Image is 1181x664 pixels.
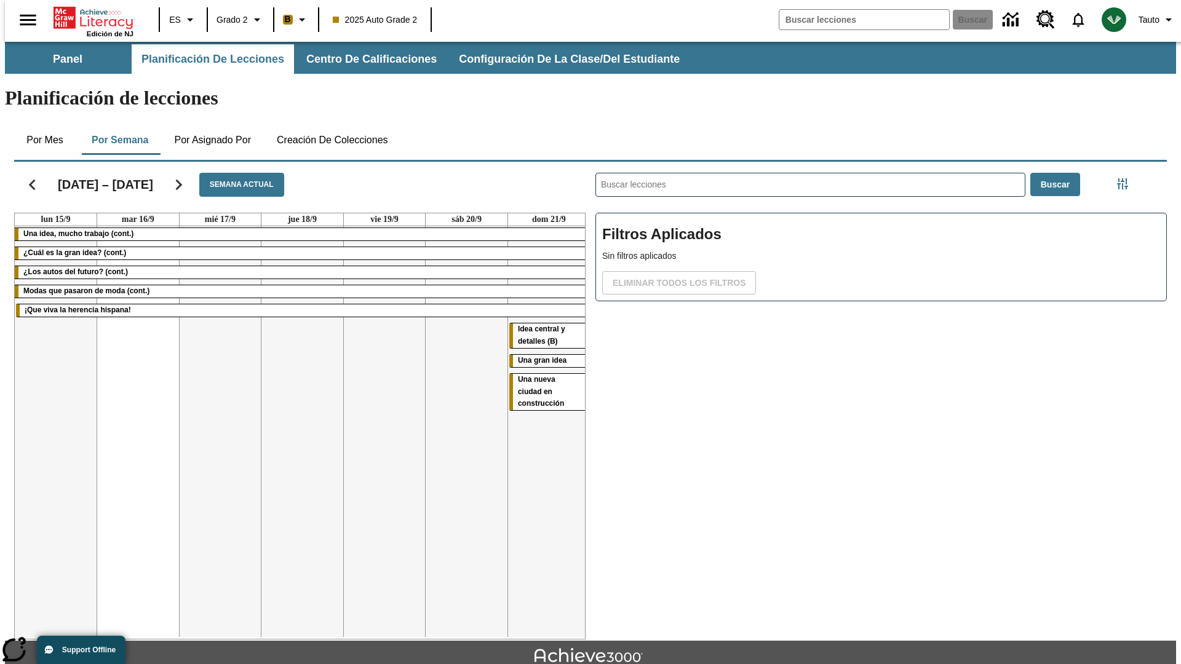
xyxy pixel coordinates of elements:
button: Lenguaje: ES, Selecciona un idioma [164,9,203,31]
button: Seguir [163,169,194,200]
a: 17 de septiembre de 2025 [202,213,238,226]
div: Buscar [586,157,1167,639]
img: avatar image [1102,7,1126,32]
span: Idea central y detalles (B) [518,325,565,346]
button: Configuración de la clase/del estudiante [449,44,690,74]
span: Grado 2 [217,14,248,26]
button: Support Offline [37,636,125,664]
button: Planificación de lecciones [132,44,294,74]
h1: Planificación de lecciones [5,87,1176,109]
button: Panel [6,44,129,74]
a: 20 de septiembre de 2025 [449,213,484,226]
span: ES [169,14,181,26]
button: Boost El color de la clase es anaranjado claro. Cambiar el color de la clase. [278,9,314,31]
button: Por semana [82,125,158,155]
a: 15 de septiembre de 2025 [39,213,73,226]
button: Por mes [14,125,76,155]
span: Una gran idea [518,356,567,365]
button: Menú lateral de filtros [1110,172,1135,196]
span: Support Offline [62,646,116,654]
button: Regresar [17,169,48,200]
button: Grado: Grado 2, Elige un grado [212,9,269,31]
span: ¿Los autos del futuro? (cont.) [23,267,128,276]
div: Calendario [4,157,586,639]
a: Portada [54,6,133,30]
a: 18 de septiembre de 2025 [285,213,319,226]
button: Creación de colecciones [267,125,398,155]
span: Modas que pasaron de moda (cont.) [23,287,149,295]
div: Idea central y detalles (B) [509,323,589,348]
div: Una idea, mucho trabajo (cont.) [15,228,590,240]
div: Portada [54,4,133,38]
input: Buscar campo [779,10,949,30]
button: Abrir el menú lateral [10,2,46,38]
span: ¿Cuál es la gran idea? (cont.) [23,248,126,257]
div: Una nueva ciudad en construcción [509,374,589,411]
a: Centro de información [995,3,1029,37]
a: 19 de septiembre de 2025 [368,213,401,226]
span: B [285,12,291,27]
button: Semana actual [199,173,284,197]
span: Una nueva ciudad en construcción [518,375,564,408]
button: Perfil/Configuración [1134,9,1181,31]
div: ¿Los autos del futuro? (cont.) [15,266,590,279]
div: ¡Que viva la herencia hispana! [16,304,589,317]
span: Tauto [1139,14,1159,26]
a: 21 de septiembre de 2025 [530,213,568,226]
button: Centro de calificaciones [296,44,447,74]
a: 16 de septiembre de 2025 [119,213,157,226]
div: ¿Cuál es la gran idea? (cont.) [15,247,590,259]
button: Por asignado por [164,125,261,155]
span: 2025 Auto Grade 2 [333,14,418,26]
div: Modas que pasaron de moda (cont.) [15,285,590,298]
button: Escoja un nuevo avatar [1094,4,1134,36]
span: ¡Que viva la herencia hispana! [25,306,131,314]
a: Notificaciones [1062,4,1094,36]
div: Subbarra de navegación [5,44,691,74]
a: Centro de recursos, Se abrirá en una pestaña nueva. [1029,3,1062,36]
button: Buscar [1030,173,1080,197]
h2: Filtros Aplicados [602,219,1160,250]
div: Filtros Aplicados [595,213,1167,301]
div: Una gran idea [509,355,589,367]
h2: [DATE] – [DATE] [58,177,153,192]
p: Sin filtros aplicados [602,250,1160,263]
span: Edición de NJ [87,30,133,38]
div: Subbarra de navegación [5,42,1176,74]
input: Buscar lecciones [596,173,1025,196]
span: Una idea, mucho trabajo (cont.) [23,229,133,238]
